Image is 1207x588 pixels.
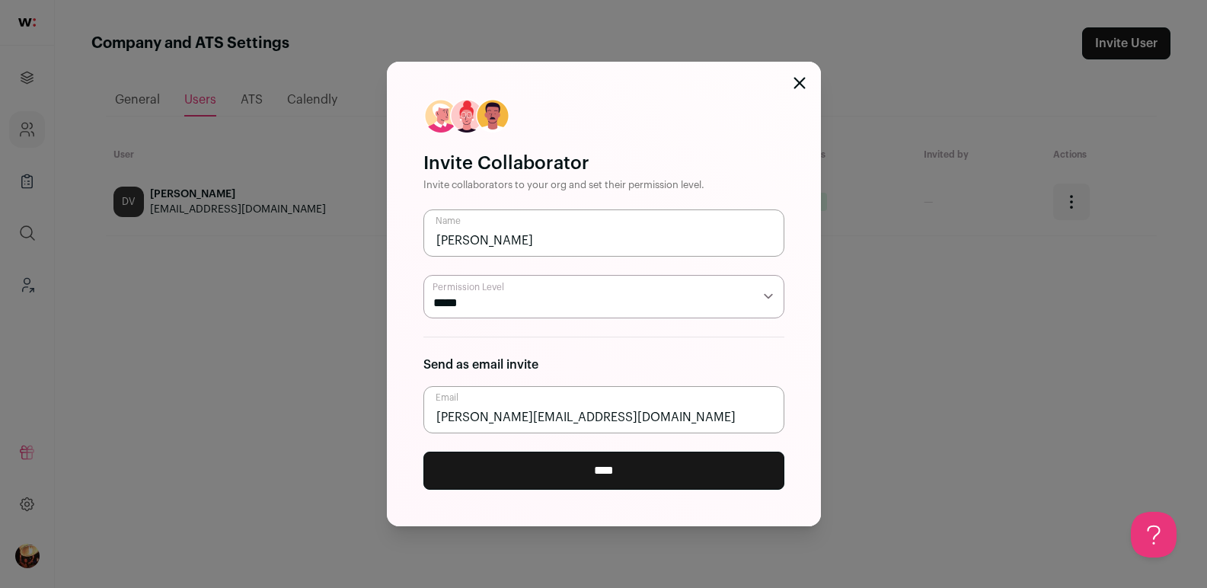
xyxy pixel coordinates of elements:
[1131,512,1177,558] iframe: Help Scout Beacon - Open
[423,98,510,133] img: collaborators-005e74d49747c0a9143e429f6147821912a8bda09059ecdfa30ace70f5cb51b7.png
[423,386,784,433] input: Email
[793,77,806,89] button: Close modal
[423,356,784,374] div: Send as email invite
[423,152,784,176] h2: Invite Collaborator
[423,179,784,191] div: Invite collaborators to your org and set their permission level.
[423,209,784,257] input: Name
